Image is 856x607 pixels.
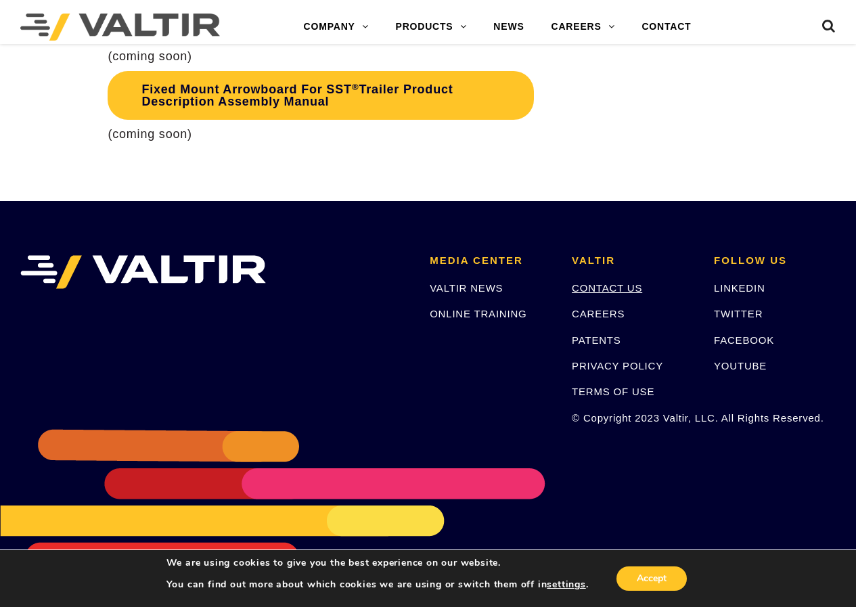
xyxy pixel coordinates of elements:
[547,579,585,591] button: settings
[20,14,220,41] img: Valtir
[538,14,629,41] a: CAREERS
[382,14,480,41] a: PRODUCTS
[714,282,765,294] a: LINKEDIN
[166,579,589,591] p: You can find out more about which cookies we are using or switch them off in .
[290,14,382,41] a: COMPANY
[572,360,663,372] a: PRIVACY POLICY
[572,308,625,319] a: CAREERS
[572,282,642,294] a: CONTACT US
[352,82,359,92] sup: ®
[430,308,526,319] a: ONLINE TRAINING
[572,334,621,346] a: PATENTS
[430,282,503,294] a: VALTIR NEWS
[714,308,763,319] a: TWITTER
[108,71,534,120] a: Fixed Mount Arrowboard For SST®Trailer Product Description Assembly Manual
[714,334,774,346] a: FACEBOOK
[430,255,551,267] h2: MEDIA CENTER
[480,14,537,41] a: NEWS
[616,566,687,591] button: Accept
[166,557,589,569] p: We are using cookies to give you the best experience on our website.
[572,255,694,267] h2: VALTIR
[20,255,266,289] img: VALTIR
[714,360,767,372] a: YOUTUBE
[572,386,654,397] a: TERMS OF USE
[714,255,836,267] h2: FOLLOW US
[572,410,694,426] p: © Copyright 2023 Valtir, LLC. All Rights Reserved.
[628,14,704,41] a: CONTACT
